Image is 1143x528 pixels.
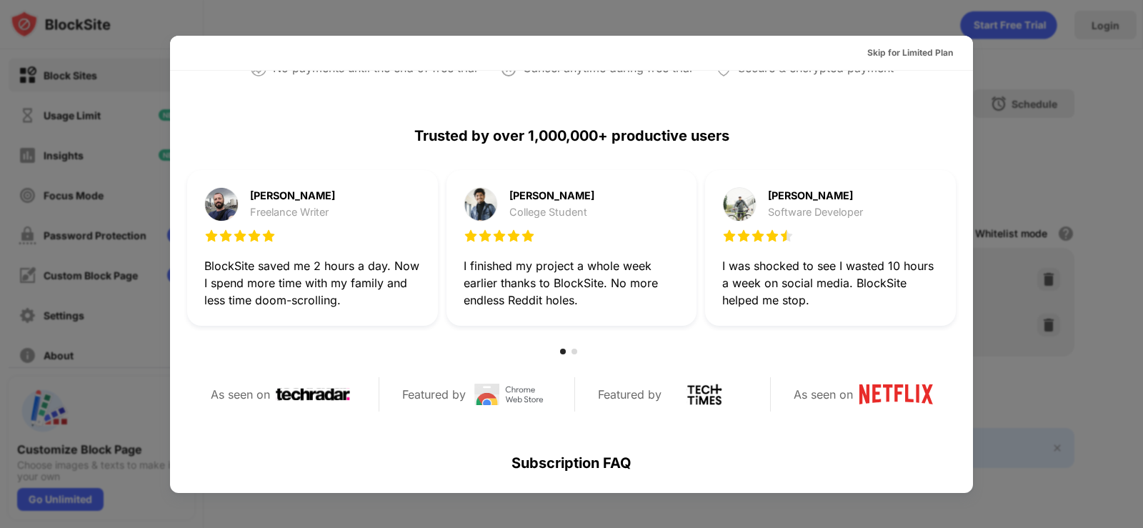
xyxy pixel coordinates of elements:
[722,187,757,221] img: testimonial-purchase-3.jpg
[187,101,956,170] div: Trusted by over 1,000,000+ productive users
[598,384,662,405] div: Featured by
[464,257,680,309] div: I finished my project a whole week earlier thanks to BlockSite. No more endless Reddit holes.
[492,229,506,243] img: star
[187,429,956,497] div: Subscription FAQ
[509,191,594,201] div: [PERSON_NAME]
[768,206,863,218] div: Software Developer
[722,229,737,243] img: star
[464,187,498,221] img: testimonial-purchase-2.jpg
[204,187,239,221] img: testimonial-purchase-1.jpg
[464,229,478,243] img: star
[247,229,261,243] img: star
[471,384,546,405] img: chrome-web-store-logo
[506,229,521,243] img: star
[768,191,863,201] div: [PERSON_NAME]
[779,229,794,243] img: star
[276,384,350,405] img: techradar
[867,46,953,60] div: Skip for Limited Plan
[219,229,233,243] img: star
[794,384,853,405] div: As seen on
[737,229,751,243] img: star
[250,206,335,218] div: Freelance Writer
[402,384,466,405] div: Featured by
[261,229,276,243] img: star
[859,384,933,405] img: netflix-logo
[233,229,247,243] img: star
[478,229,492,243] img: star
[204,229,219,243] img: star
[250,191,335,201] div: [PERSON_NAME]
[667,384,742,405] img: tech-times
[722,257,939,309] div: I was shocked to see I wasted 10 hours a week on social media. BlockSite helped me stop.
[211,384,270,405] div: As seen on
[521,229,535,243] img: star
[204,257,421,309] div: BlockSite saved me 2 hours a day. Now I spend more time with my family and less time doom-scrolling.
[765,229,779,243] img: star
[509,206,594,218] div: College Student
[751,229,765,243] img: star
